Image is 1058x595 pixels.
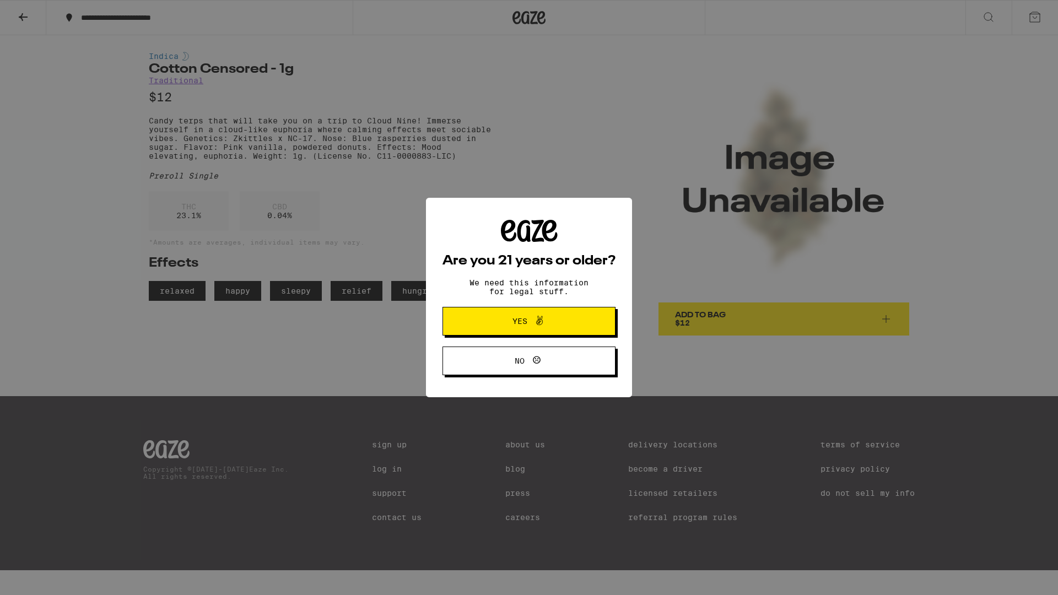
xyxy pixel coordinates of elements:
p: We need this information for legal stuff. [460,278,598,296]
span: Yes [512,317,527,325]
span: No [515,357,525,365]
button: No [442,347,616,375]
h2: Are you 21 years or older? [442,255,616,268]
button: Yes [442,307,616,336]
